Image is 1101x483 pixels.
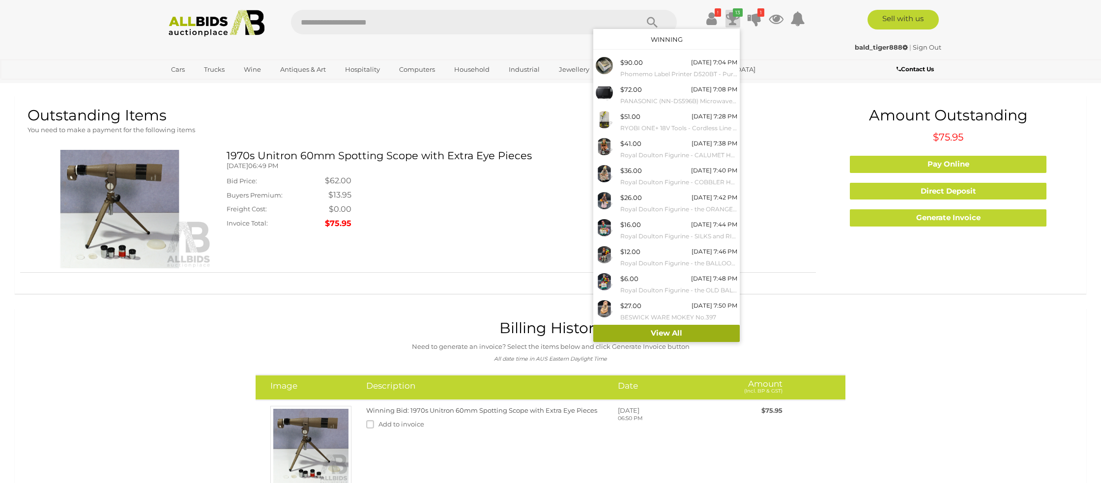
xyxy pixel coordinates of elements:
[620,111,640,122] div: $51.00
[761,406,782,414] span: $75.95
[227,162,809,169] h5: [DATE]
[593,325,740,342] a: View All
[227,202,325,217] td: Freight Cost:
[593,163,740,190] a: $36.00 [DATE] 7:40 PM Royal Doulton Figurine - COBBLER HN1706
[704,10,719,28] a: !
[227,150,809,161] h3: 1970s Unitron 60mm Spotting Scope with Extra Eye Pieces
[339,61,386,78] a: Hospitality
[596,273,613,290] img: 54942-16a.jpeg
[248,162,278,170] span: 06:49 PM
[651,35,683,43] a: Winning
[733,8,743,17] i: 13
[725,10,740,28] a: 13
[757,8,764,17] i: 1
[692,246,737,257] div: [DATE] 7:46 PM
[823,107,1074,123] h1: Amount Outstanding
[744,388,782,394] small: (Incl. BP & GST)
[620,285,737,296] small: Royal Doulton Figurine - the OLD BALLOON SELLER HN1315
[227,188,325,202] td: Buyers Premium:
[692,138,737,149] div: [DATE] 7:38 PM
[620,300,641,312] div: $27.00
[897,64,936,75] a: Contact Us
[28,320,1073,336] h1: Billing History
[165,61,191,78] a: Cars
[596,57,613,74] img: 54035-75a.jpeg
[692,111,737,122] div: [DATE] 7:28 PM
[620,177,737,188] small: Royal Doulton Figurine - COBBLER HN1706
[913,43,941,51] a: Sign Out
[620,231,737,242] small: Royal Doulton Figurine - SILKS and RIBBONS HN2017
[620,273,638,284] div: $6.00
[198,61,231,78] a: Trucks
[270,381,351,391] h4: Image
[28,341,1073,352] p: Need to generate an invoice? Select the items below and click Generate Invoice button
[620,69,737,80] small: Phomemo Label Printer D520BT - Purple and White - Lot of 2
[850,156,1046,173] a: Pay Online
[897,65,934,73] b: Contact Us
[593,82,740,109] a: $72.00 [DATE] 7:08 PM PANASONIC (NN-DS596B) Microwave Oven
[593,109,740,136] a: $51.00 [DATE] 7:28 PM RYOBI ONE+ 18V Tools - Cordless Line Trimmer (OLT1830), Hand Vacuum (R18HVP...
[620,138,641,149] div: $41.00
[593,217,740,244] a: $16.00 [DATE] 7:44 PM Royal Doulton Figurine - SILKS and RIBBONS HN2017
[448,61,496,78] a: Household
[593,190,740,217] a: $26.00 [DATE] 7:42 PM Royal Doulton Figurine - the ORANGE [DEMOGRAPHIC_DATA] HN1759
[691,57,737,68] div: [DATE] 7:04 PM
[494,356,607,362] i: All date time in AUS Eastern Daylight Time
[620,123,737,134] small: RYOBI ONE+ 18V Tools - Cordless Line Trimmer (OLT1830), Hand Vacuum (R18HVP), Drill Driver (R18DD...
[620,150,737,161] small: Royal Doulton Figurine - CALUMET HN2068
[325,188,351,202] td: $13.95
[620,219,641,230] div: $16.00
[596,84,613,101] img: 54245-60a.jpeg
[325,174,351,188] td: $62.00
[715,8,721,17] i: !
[692,192,737,203] div: [DATE] 7:42 PM
[366,406,597,414] a: Winning Bid: 1970s Unitron 60mm Spotting Scope with Extra Eye Pieces
[850,209,1046,227] a: Generate Invoice
[620,258,737,269] small: Royal Doulton Figurine - the BALLOON MAN HN1954
[620,246,640,257] div: $12.00
[552,61,596,78] a: Jewellery
[596,165,613,182] img: 54942-12a.jpeg
[227,174,325,188] td: Bid Price:
[933,131,963,143] span: $75.95
[227,217,325,231] td: Invoice Total:
[691,219,737,230] div: [DATE] 7:44 PM
[691,84,737,95] div: [DATE] 7:08 PM
[274,61,332,78] a: Antiques & Art
[593,271,740,298] a: $6.00 [DATE] 7:48 PM Royal Doulton Figurine - the OLD BALLOON SELLER HN1315
[502,61,546,78] a: Industrial
[163,10,270,37] img: Allbids.com.au
[593,55,740,82] a: $90.00 [DATE] 7:04 PM Phomemo Label Printer D520BT - Purple and White - Lot of 2
[325,217,351,231] td: $75.95
[28,107,809,123] h1: Outstanding Items
[628,10,677,34] button: Search
[620,96,737,107] small: PANASONIC (NN-DS596B) Microwave Oven
[618,415,711,423] p: 06:50 PM
[620,165,642,176] div: $36.00
[618,381,711,391] h4: Date
[593,136,740,163] a: $41.00 [DATE] 7:38 PM Royal Doulton Figurine - CALUMET HN2068
[620,84,642,95] div: $72.00
[691,273,737,284] div: [DATE] 7:48 PM
[855,43,908,51] strong: bald_tiger888
[620,204,737,215] small: Royal Doulton Figurine - the ORANGE [DEMOGRAPHIC_DATA] HN1759
[393,61,441,78] a: Computers
[692,300,737,311] div: [DATE] 7:50 PM
[28,124,809,136] p: You need to make a payment for the following items
[620,57,643,68] div: $90.00
[325,202,351,217] td: $0.00
[691,165,737,176] div: [DATE] 7:40 PM
[596,138,613,155] img: 54942-11a.jpeg
[850,183,1046,200] a: Direct Deposit
[596,192,613,209] img: 54942-13a.jpeg
[596,111,613,128] img: 54397-22a.jpeg
[596,300,613,317] img: 54942-17a.jpeg
[620,312,737,323] small: BESWICK WARE MOKEY No.397
[620,192,642,203] div: $26.00
[909,43,911,51] span: |
[747,10,762,28] a: 1
[855,43,909,51] a: bald_tiger888
[366,381,603,391] h4: Description
[237,61,267,78] a: Wine
[596,219,613,236] img: 54942-14a.jpeg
